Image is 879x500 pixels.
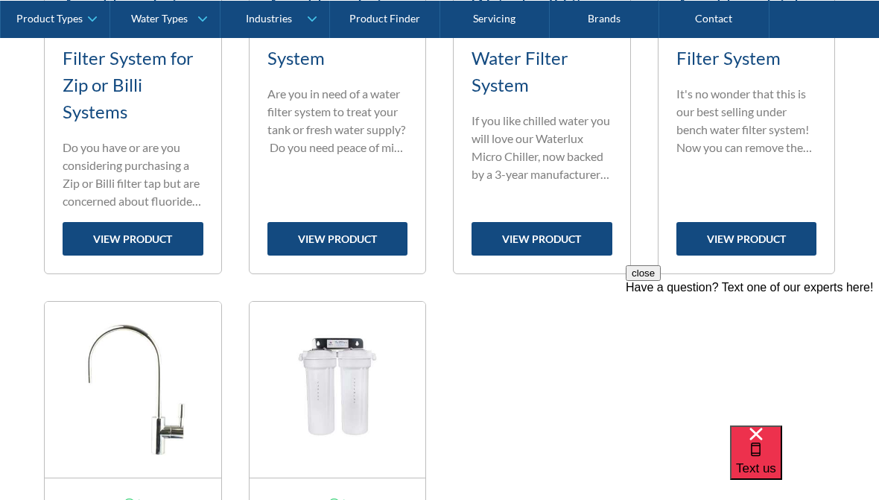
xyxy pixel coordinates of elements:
[267,85,408,156] p: Are you in need of a water filter system to treat your tank or fresh water supply? Do you need pe...
[250,302,426,478] img: Aquakleen Twin Chlorine Plus Water Filter System
[45,302,221,478] img: Aquakleen Triple Fluoride Water Filter System with Alkaliser
[63,139,203,210] p: Do you have or are you considering purchasing a Zip or Billi filter tap but are concerned about f...
[472,112,612,183] p: If you like chilled water you will love our Waterlux Micro Chiller, now backed by a 3-year manufa...
[626,265,879,444] iframe: podium webchat widget prompt
[63,222,203,256] a: view product
[472,222,612,256] a: view product
[246,12,292,25] div: Industries
[676,85,817,156] p: It's no wonder that this is our best selling under bench water filter system! Now you can remove ...
[676,222,817,256] a: view product
[267,222,408,256] a: view product
[730,425,879,500] iframe: podium webchat widget bubble
[131,12,188,25] div: Water Types
[16,12,83,25] div: Product Types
